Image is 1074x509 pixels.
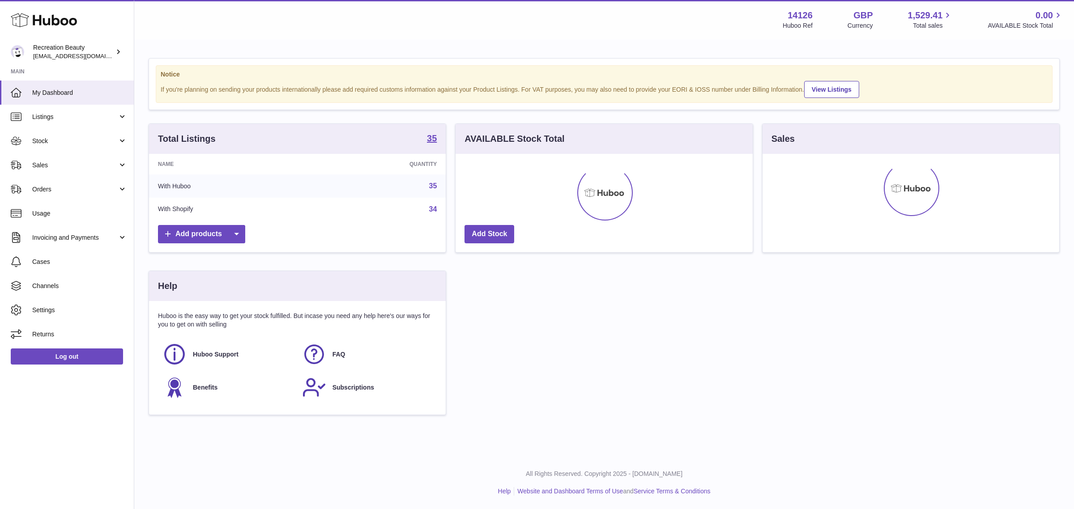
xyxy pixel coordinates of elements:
[771,133,795,145] h3: Sales
[32,89,127,97] span: My Dashboard
[33,43,114,60] div: Recreation Beauty
[853,9,873,21] strong: GBP
[149,174,309,198] td: With Huboo
[149,154,309,174] th: Name
[32,330,127,339] span: Returns
[32,113,118,121] span: Listings
[193,383,217,392] span: Benefits
[309,154,446,174] th: Quantity
[162,375,293,399] a: Benefits
[908,9,943,21] span: 1,529.41
[32,282,127,290] span: Channels
[788,9,813,21] strong: 14126
[804,81,859,98] a: View Listings
[988,9,1063,30] a: 0.00 AVAILABLE Stock Total
[33,52,132,59] span: [EMAIL_ADDRESS][DOMAIN_NAME]
[158,280,177,292] h3: Help
[332,350,345,359] span: FAQ
[302,342,433,366] a: FAQ
[32,306,127,314] span: Settings
[913,21,953,30] span: Total sales
[32,209,127,218] span: Usage
[32,161,118,170] span: Sales
[429,205,437,213] a: 34
[161,80,1048,98] div: If you're planning on sending your products internationally please add required customs informati...
[32,185,118,194] span: Orders
[332,383,374,392] span: Subscriptions
[783,21,813,30] div: Huboo Ref
[988,21,1063,30] span: AVAILABLE Stock Total
[193,350,239,359] span: Huboo Support
[32,258,127,266] span: Cases
[162,342,293,366] a: Huboo Support
[149,198,309,221] td: With Shopify
[634,488,711,495] a: Service Terms & Conditions
[11,45,24,59] img: internalAdmin-14126@internal.huboo.com
[11,348,123,365] a: Log out
[514,487,710,496] li: and
[465,225,514,243] a: Add Stock
[32,233,118,242] span: Invoicing and Payments
[1036,9,1053,21] span: 0.00
[908,9,953,30] a: 1,529.41 Total sales
[141,470,1067,478] p: All Rights Reserved. Copyright 2025 - [DOMAIN_NAME]
[427,134,437,144] a: 35
[158,133,216,145] h3: Total Listings
[32,137,118,145] span: Stock
[517,488,623,495] a: Website and Dashboard Terms of Use
[161,70,1048,79] strong: Notice
[848,21,873,30] div: Currency
[158,225,245,243] a: Add products
[429,182,437,190] a: 35
[465,133,564,145] h3: AVAILABLE Stock Total
[427,134,437,143] strong: 35
[158,312,437,329] p: Huboo is the easy way to get your stock fulfilled. But incase you need any help here's our ways f...
[498,488,511,495] a: Help
[302,375,433,399] a: Subscriptions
